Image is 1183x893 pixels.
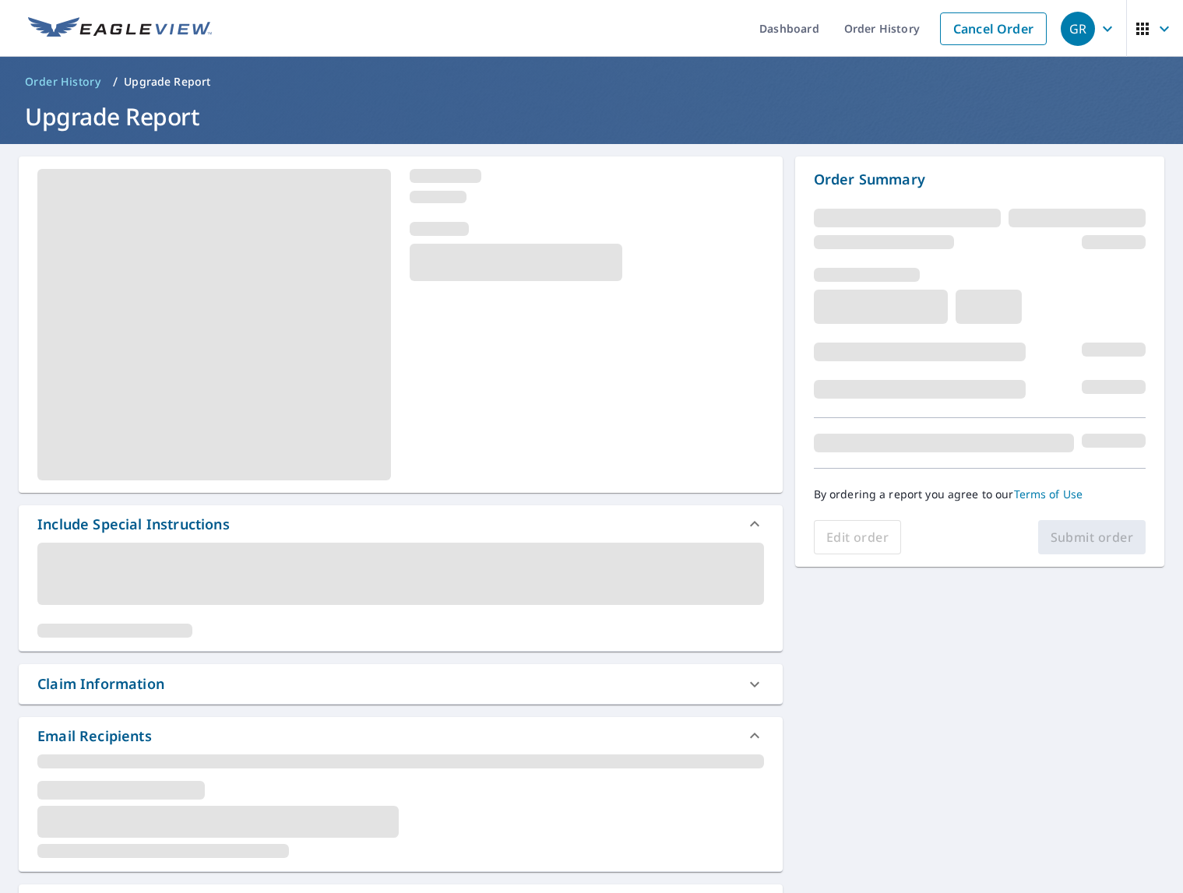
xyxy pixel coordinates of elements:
div: Include Special Instructions [19,505,783,543]
a: Order History [19,69,107,94]
p: By ordering a report you agree to our [814,487,1146,501]
nav: breadcrumb [19,69,1164,94]
div: Email Recipients [37,726,152,747]
div: Include Special Instructions [37,514,230,535]
img: EV Logo [28,17,212,40]
span: Order History [25,74,100,90]
h1: Upgrade Report [19,100,1164,132]
p: Upgrade Report [124,74,210,90]
div: Claim Information [19,664,783,704]
div: Claim Information [37,673,164,694]
a: Cancel Order [940,12,1047,45]
div: Email Recipients [19,717,783,754]
li: / [113,72,118,91]
a: Terms of Use [1014,487,1083,501]
p: Order Summary [814,169,1146,190]
div: GR [1061,12,1095,46]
